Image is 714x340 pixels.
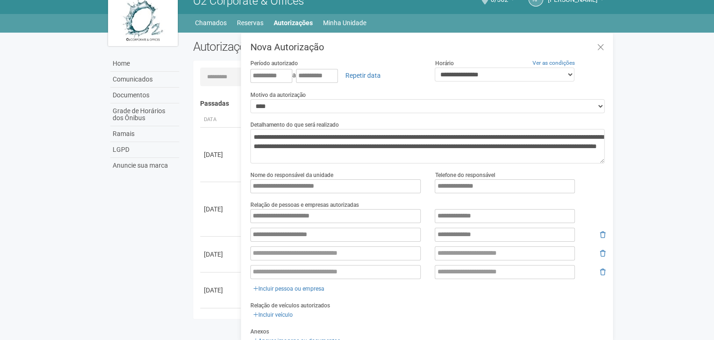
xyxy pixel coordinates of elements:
[110,126,179,142] a: Ramais
[250,68,421,83] div: a
[110,103,179,126] a: Grade de Horários dos Ônibus
[110,158,179,173] a: Anuncie sua marca
[250,201,359,209] label: Relação de pessoas e empresas autorizadas
[339,68,387,83] a: Repetir data
[204,250,238,259] div: [DATE]
[204,150,238,159] div: [DATE]
[250,42,606,52] h3: Nova Autorização
[600,250,606,257] i: Remover
[200,100,599,107] h4: Passadas
[250,59,298,68] label: Período autorizado
[250,301,330,310] label: Relação de veículos autorizados
[250,171,333,179] label: Nome do responsável da unidade
[435,59,453,68] label: Horário
[195,16,227,29] a: Chamados
[200,112,242,128] th: Data
[193,40,392,54] h2: Autorizações
[435,171,495,179] label: Telefone do responsável
[600,231,606,238] i: Remover
[250,91,306,99] label: Motivo da autorização
[110,56,179,72] a: Home
[110,72,179,88] a: Comunicados
[532,60,575,66] a: Ver as condições
[237,16,263,29] a: Reservas
[323,16,366,29] a: Minha Unidade
[204,286,238,295] div: [DATE]
[274,16,313,29] a: Autorizações
[110,142,179,158] a: LGPD
[250,121,339,129] label: Detalhamento do que será realizado
[250,284,327,294] a: Incluir pessoa ou empresa
[250,327,269,336] label: Anexos
[250,310,296,320] a: Incluir veículo
[204,204,238,214] div: [DATE]
[110,88,179,103] a: Documentos
[600,269,606,275] i: Remover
